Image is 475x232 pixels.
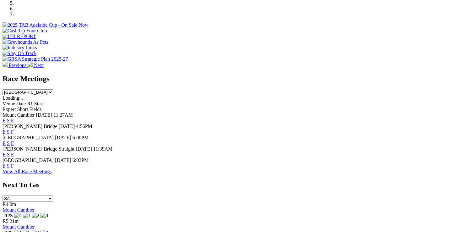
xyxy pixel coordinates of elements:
[11,152,14,157] a: F
[3,224,35,229] a: Mount Gambier
[11,118,14,123] a: F
[3,202,8,207] span: R4
[55,135,71,140] span: [DATE]
[3,56,68,62] img: GRSA Strategic Plan 2025-27
[11,141,14,146] a: F
[3,112,35,118] span: Mount Gambier
[3,157,54,163] span: [GEOGRAPHIC_DATA]
[3,141,6,146] a: E
[28,63,44,68] a: Next
[9,63,26,68] span: Previous
[3,107,16,112] span: Expert
[3,124,57,129] span: [PERSON_NAME] Bridge
[34,63,44,68] span: Next
[76,124,92,129] span: 4:56PM
[53,112,73,118] span: 11:27AM
[27,101,44,106] span: R1 Start
[3,22,89,28] img: 2025 TAB Adelaide Cup - On Sale Now
[3,62,8,67] img: chevron-left-pager-white.svg
[3,181,472,189] h2: Next To Go
[11,163,14,168] a: F
[3,51,36,56] img: Stay On Track
[3,135,54,140] span: [GEOGRAPHIC_DATA]
[17,107,28,112] span: Short
[11,129,14,135] a: F
[73,135,89,140] span: 6:00PM
[3,34,36,39] img: IER REPORT
[7,129,10,135] a: S
[3,63,28,68] a: Previous
[93,146,113,152] span: 11:39AM
[3,101,15,106] span: Venue
[3,218,8,224] span: R5
[55,157,71,163] span: [DATE]
[3,75,472,83] h2: Race Meetings
[10,202,16,207] span: 0m
[14,213,22,218] img: 4
[32,213,39,218] img: 2
[76,146,92,152] span: [DATE]
[23,213,30,218] img: 1
[3,39,48,45] img: Greyhounds As Pets
[7,141,10,146] a: S
[7,152,10,157] a: S
[3,213,13,218] span: TIPS
[73,157,89,163] span: 6:03PM
[3,169,52,174] a: View All Race Meetings
[40,213,48,218] img: 8
[3,152,6,157] a: E
[3,95,23,101] span: Loading...
[29,107,41,112] span: Fields
[3,146,74,152] span: [PERSON_NAME] Bridge Straight
[3,207,35,213] a: Mount Gambier
[59,124,75,129] span: [DATE]
[28,62,33,67] img: chevron-right-pager-white.svg
[16,101,26,106] span: Date
[3,163,6,168] a: E
[3,129,6,135] a: E
[10,218,19,224] span: 21m
[36,112,52,118] span: [DATE]
[7,118,10,123] a: S
[7,163,10,168] a: S
[3,118,6,123] a: E
[3,28,47,34] img: Cash Up Your Club
[3,45,37,51] img: Industry Links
